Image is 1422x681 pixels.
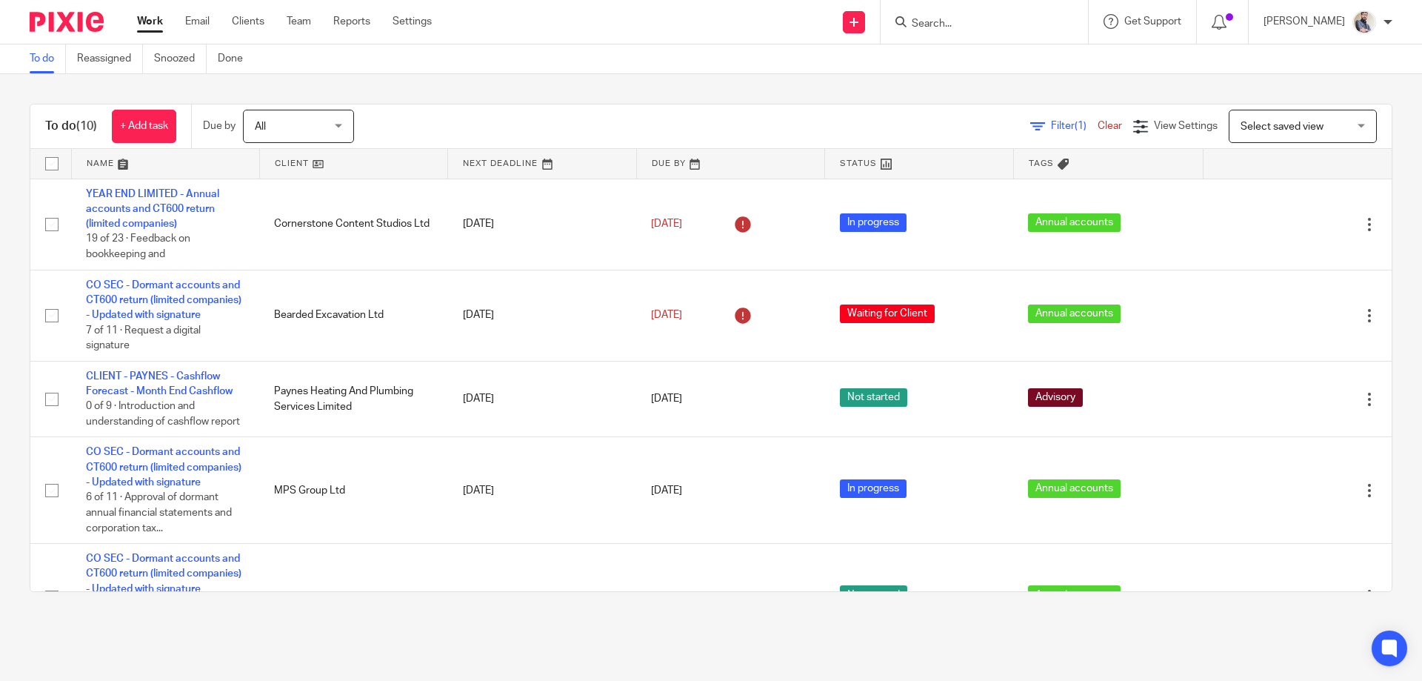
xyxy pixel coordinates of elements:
[1028,479,1121,498] span: Annual accounts
[651,310,682,320] span: [DATE]
[185,14,210,29] a: Email
[840,213,907,232] span: In progress
[30,44,66,73] a: To do
[1028,585,1121,604] span: Annual accounts
[259,437,447,544] td: MPS Group Ltd
[651,485,682,496] span: [DATE]
[218,44,254,73] a: Done
[448,270,636,361] td: [DATE]
[448,361,636,437] td: [DATE]
[86,402,240,428] span: 0 of 9 · Introduction and understanding of cashflow report
[1051,121,1098,131] span: Filter
[76,120,97,132] span: (10)
[1028,388,1083,407] span: Advisory
[232,14,264,29] a: Clients
[1154,121,1218,131] span: View Settings
[86,493,232,534] span: 6 of 11 · Approval of dormant annual financial statements and corporation tax...
[86,189,219,230] a: YEAR END LIMITED - Annual accounts and CT600 return (limited companies)
[77,44,143,73] a: Reassigned
[86,234,190,260] span: 19 of 23 · Feedback on bookkeeping and
[86,371,233,396] a: CLIENT - PAYNES - Cashflow Forecast - Month End Cashflow
[840,479,907,498] span: In progress
[840,388,907,407] span: Not started
[1029,159,1054,167] span: Tags
[287,14,311,29] a: Team
[30,12,104,32] img: Pixie
[259,361,447,437] td: Paynes Heating And Plumbing Services Limited
[259,544,447,651] td: Angel Walkers Ltd
[840,585,907,604] span: Not started
[154,44,207,73] a: Snoozed
[448,179,636,270] td: [DATE]
[1241,122,1323,132] span: Select saved view
[651,394,682,405] span: [DATE]
[259,270,447,361] td: Bearded Excavation Ltd
[1352,10,1376,34] img: Pixie%2002.jpg
[448,544,636,651] td: [DATE]
[1028,213,1121,232] span: Annual accounts
[45,119,97,134] h1: To do
[910,18,1044,31] input: Search
[1124,16,1181,27] span: Get Support
[1264,14,1345,29] p: [PERSON_NAME]
[112,110,176,143] a: + Add task
[203,119,236,133] p: Due by
[137,14,163,29] a: Work
[840,305,935,323] span: Waiting for Client
[86,325,201,351] span: 7 of 11 · Request a digital signature
[1098,121,1122,131] a: Clear
[393,14,432,29] a: Settings
[86,554,241,594] a: CO SEC - Dormant accounts and CT600 return (limited companies) - Updated with signature
[1028,305,1121,323] span: Annual accounts
[86,447,241,488] a: CO SEC - Dormant accounts and CT600 return (limited companies) - Updated with signature
[651,219,682,229] span: [DATE]
[1075,121,1086,131] span: (1)
[255,122,266,132] span: All
[448,437,636,544] td: [DATE]
[333,14,370,29] a: Reports
[86,280,241,321] a: CO SEC - Dormant accounts and CT600 return (limited companies) - Updated with signature
[259,179,447,270] td: Cornerstone Content Studios Ltd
